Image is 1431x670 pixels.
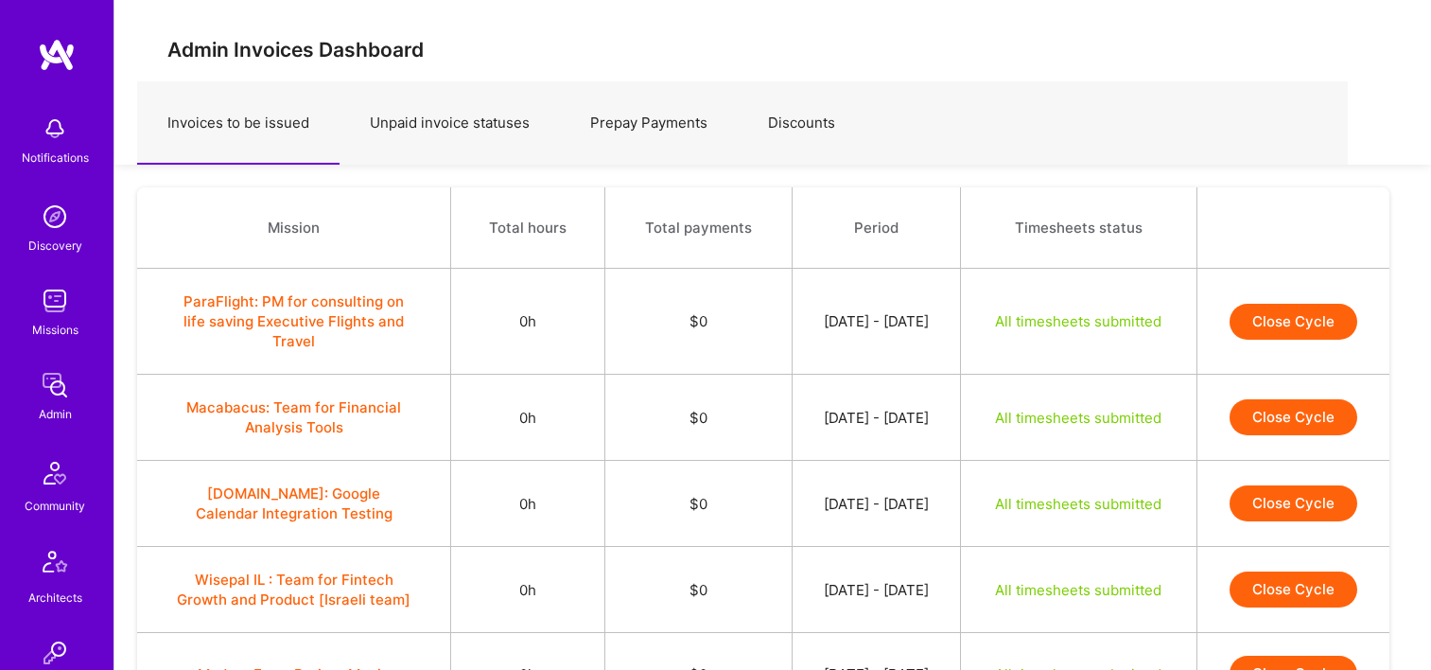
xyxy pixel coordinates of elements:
[738,82,865,165] a: Discounts
[792,375,960,461] td: [DATE] - [DATE]
[340,82,560,165] a: Unpaid invoice statuses
[36,366,74,404] img: admin teamwork
[176,570,412,609] button: Wisepal IL : Team for Fintech Growth and Product [Israeli team]
[32,320,79,340] div: Missions
[36,198,74,236] img: discovery
[1230,572,1357,608] button: Close Cycle
[792,269,960,375] td: [DATE] - [DATE]
[451,375,605,461] td: 0h
[984,408,1174,428] div: All timesheets submitted
[32,542,78,588] img: Architects
[1230,304,1357,340] button: Close Cycle
[28,236,82,256] div: Discovery
[560,82,738,165] a: Prepay Payments
[38,38,76,72] img: logo
[792,187,960,269] th: Period
[32,450,78,496] img: Community
[605,547,793,633] td: $0
[28,588,82,608] div: Architects
[137,187,451,269] th: Mission
[176,397,412,437] button: Macabacus: Team for Financial Analysis Tools
[36,282,74,320] img: teamwork
[167,38,1378,62] h3: Admin Invoices Dashboard
[22,148,89,167] div: Notifications
[605,269,793,375] td: $0
[792,461,960,547] td: [DATE] - [DATE]
[176,484,412,523] button: [DOMAIN_NAME]: Google Calendar Integration Testing
[960,187,1196,269] th: Timesheets status
[451,547,605,633] td: 0h
[1230,399,1357,435] button: Close Cycle
[984,311,1174,331] div: All timesheets submitted
[137,82,340,165] a: Invoices to be issued
[451,461,605,547] td: 0h
[605,461,793,547] td: $0
[451,187,605,269] th: Total hours
[605,187,793,269] th: Total payments
[792,547,960,633] td: [DATE] - [DATE]
[1230,485,1357,521] button: Close Cycle
[984,494,1174,514] div: All timesheets submitted
[984,580,1174,600] div: All timesheets submitted
[451,269,605,375] td: 0h
[39,404,72,424] div: Admin
[36,110,74,148] img: bell
[605,375,793,461] td: $0
[176,291,412,351] button: ParaFlight: PM for consulting on life saving Executive Flights and Travel
[25,496,85,516] div: Community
